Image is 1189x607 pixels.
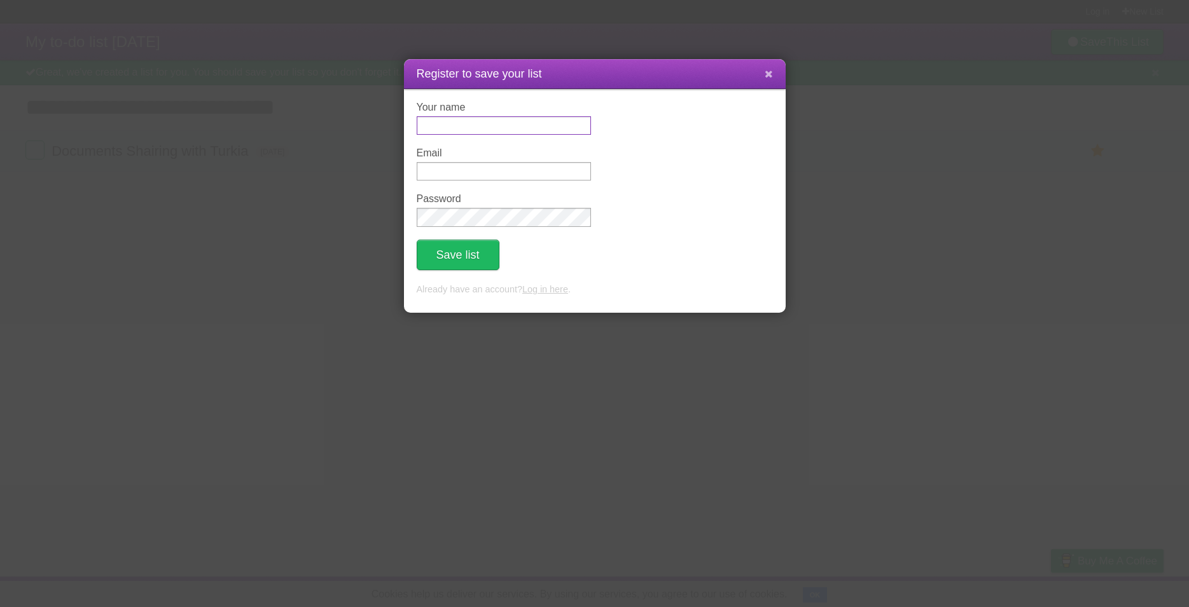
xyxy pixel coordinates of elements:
label: Your name [417,102,591,113]
a: Log in here [522,284,568,294]
h1: Register to save your list [417,65,773,83]
button: Save list [417,240,499,270]
label: Password [417,193,591,205]
label: Email [417,147,591,159]
p: Already have an account? . [417,283,773,297]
